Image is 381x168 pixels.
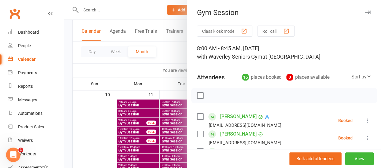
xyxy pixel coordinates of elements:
a: Clubworx [7,6,22,21]
button: Class kiosk mode [197,26,252,37]
div: 0 [286,74,293,81]
div: Sort by [351,73,371,81]
a: [PERSON_NAME] [220,129,257,139]
div: Payments [18,70,37,75]
div: 16 [242,74,249,81]
div: Dashboard [18,30,39,35]
div: Messages [18,97,37,102]
a: Product Sales [8,120,64,134]
iframe: Intercom live chat [6,148,20,162]
a: [PERSON_NAME] [220,112,257,121]
div: Automations [18,111,42,116]
div: Reports [18,84,33,89]
div: Product Sales [18,124,44,129]
button: Bulk add attendees [289,152,342,165]
div: Booked [338,136,353,140]
a: Waivers [8,134,64,147]
a: Workouts [8,147,64,161]
button: Roll call [257,26,295,37]
div: Attendees [197,73,225,81]
a: Messages [8,93,64,107]
span: with Waverley Seniors Gym [197,53,262,60]
div: People [18,43,31,48]
a: People [8,39,64,53]
div: places booked [242,73,282,81]
div: Booked [338,118,353,123]
div: [EMAIL_ADDRESS][DOMAIN_NAME] [209,121,281,129]
span: 1 [18,148,23,152]
button: View [345,152,374,165]
a: Payments [8,66,64,80]
a: Reports [8,80,64,93]
a: Automations [8,107,64,120]
a: [PERSON_NAME] [220,147,257,156]
div: Workouts [18,151,36,156]
span: at [GEOGRAPHIC_DATA] [262,53,320,60]
a: Dashboard [8,26,64,39]
div: Gym Session [187,8,381,17]
div: Waivers [18,138,33,143]
div: [EMAIL_ADDRESS][DOMAIN_NAME] [209,139,281,147]
div: Calendar [18,57,36,62]
a: Calendar [8,53,64,66]
div: 8:00 AM - 8:45 AM, [DATE] [197,44,371,61]
div: places available [286,73,329,81]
